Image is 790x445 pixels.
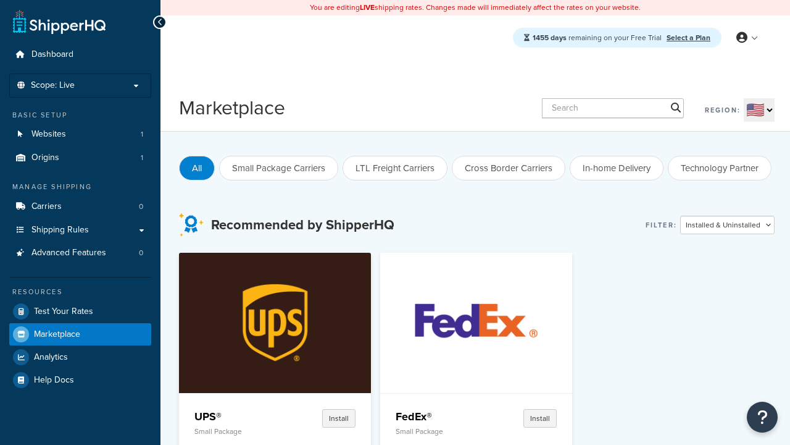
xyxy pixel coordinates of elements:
p: Small Package [396,427,478,436]
a: Analytics [9,346,151,368]
h4: UPS® [194,409,276,424]
button: All [179,156,215,180]
h4: FedEx® [396,409,478,424]
a: Select a Plan [667,32,710,43]
button: Technology Partner [668,156,771,180]
span: Test Your Rates [34,307,93,317]
h1: Marketplace [179,94,285,122]
span: 0 [139,201,143,212]
button: Open Resource Center [747,402,778,433]
span: 1 [141,129,143,140]
a: Origins1 [9,146,151,169]
a: Carriers0 [9,195,151,218]
label: Filter: [646,216,677,234]
button: Small Package Carriers [219,156,338,180]
span: 0 [139,248,143,258]
button: LTL Freight Carriers [343,156,447,180]
span: Carriers [31,201,62,212]
div: Manage Shipping [9,182,151,192]
div: Basic Setup [9,110,151,121]
h3: Recommended by ShipperHQ [211,218,394,232]
a: Advanced Features0 [9,242,151,265]
p: Small Package [194,427,276,436]
span: Scope: Live [31,80,75,91]
a: Test Your Rates [9,300,151,323]
label: Region: [705,101,741,119]
a: Websites1 [9,123,151,146]
button: Install [322,409,355,428]
li: Advanced Features [9,242,151,265]
img: UPS® [188,253,362,392]
span: Origins [31,153,59,163]
input: Search [542,98,684,118]
a: Dashboard [9,43,151,66]
span: Help Docs [34,375,74,386]
strong: 1455 days [533,32,567,43]
span: Advanced Features [31,248,106,258]
li: Carriers [9,195,151,218]
a: Shipping Rules [9,219,151,242]
b: LIVE [360,2,375,13]
span: Marketplace [34,329,80,340]
li: Websites [9,123,151,146]
span: remaining on your Free Trial [533,32,663,43]
span: Websites [31,129,66,140]
li: Origins [9,146,151,169]
span: Dashboard [31,49,73,60]
button: Cross Border Carriers [452,156,565,180]
a: Marketplace [9,323,151,345]
button: Install [523,409,557,428]
button: In-home Delivery [570,156,663,180]
img: FedEx® [389,253,563,392]
a: Help Docs [9,369,151,391]
span: Analytics [34,352,68,363]
span: Shipping Rules [31,225,89,235]
div: Resources [9,287,151,297]
span: 1 [141,153,143,163]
